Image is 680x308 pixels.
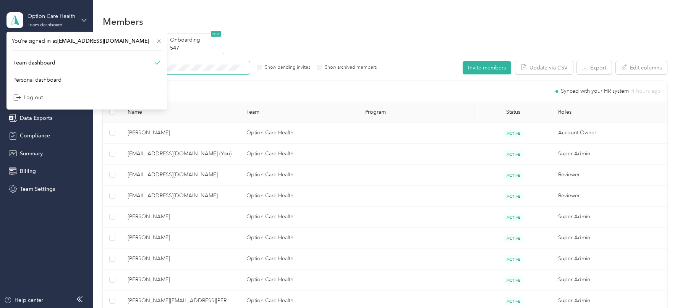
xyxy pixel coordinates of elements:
td: - [359,164,475,185]
button: Invite members [463,61,511,74]
td: Option Care Health [240,144,359,164]
td: Super Admin [552,248,671,269]
span: ACTIVE [504,192,523,200]
td: - [359,269,475,290]
label: Show pending invites [262,64,310,71]
td: Collin Riggs [121,206,240,227]
span: Summary [20,150,43,158]
span: [PERSON_NAME] [128,129,234,137]
td: - [359,227,475,248]
div: Log out [13,94,43,102]
span: [PERSON_NAME] [128,255,234,263]
span: You’re signed in as [12,37,162,45]
span: Billing [20,167,36,175]
iframe: Everlance-gr Chat Button Frame [637,265,680,308]
p: Onboarding [170,36,222,44]
button: Edit columns [616,61,667,74]
h1: Members [103,18,143,26]
span: Data Exports [20,114,52,122]
span: Name [128,109,234,115]
div: Team dashboard [28,23,63,27]
td: Option Care Health [240,248,359,269]
td: Account Owner [552,123,671,144]
span: [PERSON_NAME] [128,276,234,284]
label: Show archived members [322,64,377,71]
td: Option Care Health [240,164,359,185]
td: Option Care Health [240,227,359,248]
th: Team [240,102,359,123]
button: Export [577,61,612,74]
span: NEW [211,31,221,37]
button: Update via CSV [515,61,573,74]
td: Super Admin [552,227,671,248]
span: [EMAIL_ADDRESS][DOMAIN_NAME] [128,171,234,179]
span: 4 hours ago [631,89,661,94]
td: favr2+optioncare@everlance.com [121,185,240,206]
td: Super Admin [552,269,671,290]
td: Emily Willig [121,269,240,290]
span: ACTIVE [504,129,523,137]
button: Help center [4,296,43,304]
span: Team Settings [20,185,55,193]
th: Roles [552,102,671,123]
td: Option Care Health [240,206,359,227]
td: - [359,206,475,227]
td: Ruth Jones [121,248,240,269]
span: [EMAIL_ADDRESS][DOMAIN_NAME] [128,192,234,200]
td: Option Care Health [240,123,359,144]
span: ACTIVE [504,255,523,263]
span: ACTIVE [504,276,523,284]
span: [PERSON_NAME] [128,213,234,221]
td: favr+optioncare@everlance.com (You) [121,144,240,164]
span: ACTIVE [504,213,523,221]
div: Option Care Health [28,12,75,20]
span: ACTIVE [504,234,523,242]
span: ACTIVE [504,171,523,179]
td: - [359,144,475,164]
span: Synced with your HR system [561,89,629,94]
td: - [359,248,475,269]
td: Option Care Health [240,269,359,290]
td: Option Care Health [240,185,359,206]
div: Team dashboard [13,59,55,67]
th: Status [475,102,552,123]
span: ACTIVE [504,297,523,305]
span: [PERSON_NAME][EMAIL_ADDRESS][PERSON_NAME][DOMAIN_NAME] [128,297,234,305]
th: Program [359,102,475,123]
td: Adrienne Chapin [121,123,240,144]
td: favr1+optioncare@everlance.com [121,164,240,185]
span: [EMAIL_ADDRESS][DOMAIN_NAME] (You) [128,150,234,158]
td: Super Admin [552,206,671,227]
td: - [359,185,475,206]
span: Compliance [20,132,50,140]
span: [PERSON_NAME] [128,234,234,242]
td: - [359,123,475,144]
td: Reviewer [552,185,671,206]
span: ACTIVE [504,150,523,158]
th: Name [121,102,240,123]
p: 547 [170,44,222,52]
div: Personal dashboard [13,76,62,84]
span: [EMAIL_ADDRESS][DOMAIN_NAME] [57,38,149,44]
td: Super Admin [552,144,671,164]
td: Reviewer [552,164,671,185]
td: Christine Spagnola [121,227,240,248]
